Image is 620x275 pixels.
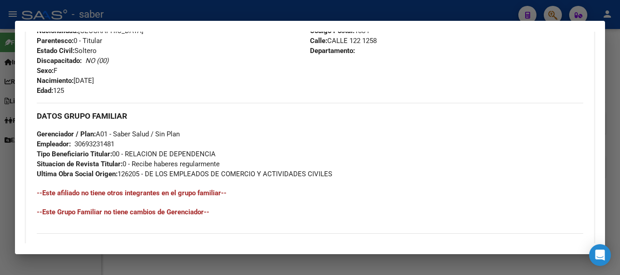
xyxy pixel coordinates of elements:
[310,27,369,35] span: 1884
[37,111,583,121] h3: DATOS GRUPO FAMILIAR
[37,160,220,168] span: 0 - Recibe haberes regularmente
[37,77,94,85] span: [DATE]
[37,130,96,138] strong: Gerenciador / Plan:
[310,47,355,55] strong: Departamento:
[37,160,123,168] strong: Situacion de Revista Titular:
[310,37,377,45] span: CALLE 122 1258
[37,67,57,75] span: F
[37,27,78,35] strong: Nacionalidad:
[37,87,64,95] span: 125
[37,130,180,138] span: A01 - Saber Salud / Sin Plan
[37,170,118,178] strong: Ultima Obra Social Origen:
[310,37,327,45] strong: Calle:
[37,77,74,85] strong: Nacimiento:
[74,139,114,149] div: 30693231481
[37,150,112,158] strong: Tipo Beneficiario Titular:
[37,170,332,178] span: 126205 - DE LOS EMPLEADOS DE COMERCIO Y ACTIVIDADES CIVILES
[37,27,143,35] span: [GEOGRAPHIC_DATA]
[589,244,611,266] div: Open Intercom Messenger
[37,207,583,217] h4: --Este Grupo Familiar no tiene cambios de Gerenciador--
[37,37,102,45] span: 0 - Titular
[37,140,71,148] strong: Empleador:
[37,188,583,198] h4: --Este afiliado no tiene otros integrantes en el grupo familiar--
[37,37,74,45] strong: Parentesco:
[37,47,97,55] span: Soltero
[37,67,54,75] strong: Sexo:
[37,47,74,55] strong: Estado Civil:
[85,57,108,65] i: NO (00)
[37,150,216,158] span: 00 - RELACION DE DEPENDENCIA
[37,87,53,95] strong: Edad:
[37,57,82,65] strong: Discapacitado:
[310,27,354,35] strong: Código Postal:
